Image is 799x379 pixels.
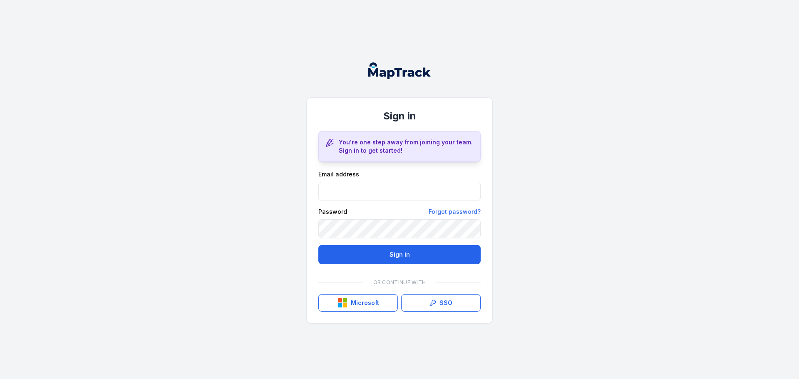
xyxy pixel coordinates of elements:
[318,274,481,291] div: Or continue with
[401,294,481,312] a: SSO
[318,245,481,264] button: Sign in
[318,208,347,216] label: Password
[339,138,474,155] h3: You're one step away from joining your team. Sign in to get started!
[318,294,398,312] button: Microsoft
[355,62,444,79] nav: Global
[318,170,359,178] label: Email address
[318,109,481,123] h1: Sign in
[429,208,481,216] a: Forgot password?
